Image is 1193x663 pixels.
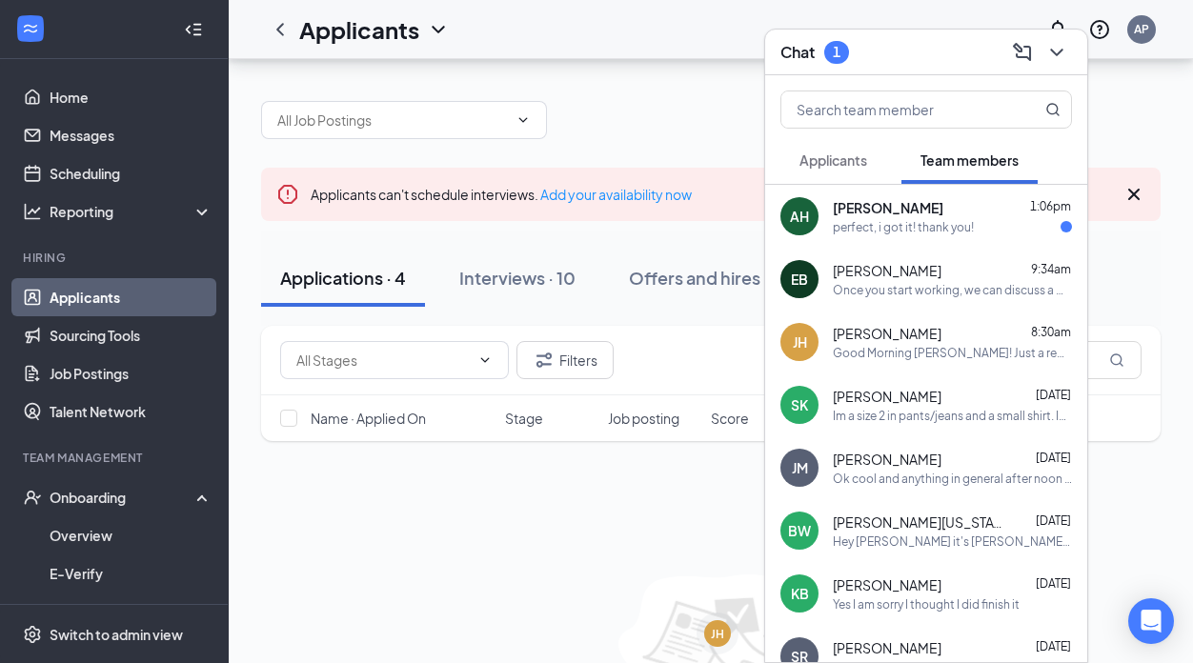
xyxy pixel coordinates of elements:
[1036,388,1071,402] span: [DATE]
[790,207,809,226] div: AH
[50,625,183,644] div: Switch to admin view
[833,387,941,406] span: [PERSON_NAME]
[1128,598,1174,644] div: Open Intercom Messenger
[277,110,508,131] input: All Job Postings
[50,278,212,316] a: Applicants
[1036,639,1071,653] span: [DATE]
[184,20,203,39] svg: Collapse
[1045,102,1061,117] svg: MagnifyingGlass
[50,78,212,116] a: Home
[833,512,1004,532] span: [PERSON_NAME][US_STATE]
[833,219,974,235] div: perfect, i got it! thank you!
[920,151,1019,169] span: Team members
[427,18,450,41] svg: ChevronDown
[50,392,212,431] a: Talent Network
[833,324,941,343] span: [PERSON_NAME]
[788,521,811,540] div: BW
[711,409,749,428] span: Score
[533,349,556,372] svg: Filter
[50,316,212,354] a: Sourcing Tools
[311,186,692,203] span: Applicants can't schedule interviews.
[791,584,809,603] div: KB
[23,450,209,466] div: Team Management
[1134,21,1149,37] div: AP
[1109,352,1124,368] svg: MagnifyingGlass
[780,42,815,63] h3: Chat
[50,154,212,192] a: Scheduling
[1046,18,1069,41] svg: Notifications
[791,270,808,289] div: EB
[459,266,576,290] div: Interviews · 10
[833,450,941,469] span: [PERSON_NAME]
[833,471,1072,487] div: Ok cool and anything in general after noon for Fridays is no good for me so I can't do that [DATE...
[791,395,808,414] div: SK
[50,593,212,631] a: Onboarding Documents
[23,625,42,644] svg: Settings
[23,250,209,266] div: Hiring
[505,409,543,428] span: Stage
[833,44,840,60] div: 1
[1011,41,1034,64] svg: ComposeMessage
[540,186,692,203] a: Add your availability now
[799,151,867,169] span: Applicants
[276,183,299,206] svg: Error
[608,409,679,428] span: Job posting
[1036,576,1071,591] span: [DATE]
[1122,183,1145,206] svg: Cross
[296,350,470,371] input: All Stages
[833,638,941,657] span: [PERSON_NAME]
[50,354,212,392] a: Job Postings
[1036,513,1071,528] span: [DATE]
[833,261,941,280] span: [PERSON_NAME]
[23,202,42,221] svg: Analysis
[50,488,196,507] div: Onboarding
[711,626,724,642] div: JH
[299,13,419,46] h1: Applicants
[311,409,426,428] span: Name · Applied On
[50,554,212,593] a: E-Verify
[1030,199,1071,213] span: 1:06pm
[23,488,42,507] svg: UserCheck
[280,266,406,290] div: Applications · 4
[833,596,1020,613] div: Yes I am sorry I thought I did finish it
[477,352,493,368] svg: ChevronDown
[1045,41,1068,64] svg: ChevronDown
[1041,37,1072,68] button: ChevronDown
[833,575,941,594] span: [PERSON_NAME]
[50,516,212,554] a: Overview
[1031,325,1071,339] span: 8:30am
[833,408,1072,424] div: Im a size 2 in pants/jeans and a small shirt. Im mostly likely going to buy closed toed crocs, th...
[833,345,1072,361] div: Good Morning [PERSON_NAME]! Just a reminder you start [DATE] at 5pm. Remember to wear all black n...
[781,91,1007,128] input: Search team member
[516,341,614,379] button: Filter Filters
[792,458,808,477] div: JM
[21,19,40,38] svg: WorkstreamLogo
[269,18,292,41] svg: ChevronLeft
[1007,37,1038,68] button: ComposeMessage
[1036,451,1071,465] span: [DATE]
[833,198,943,217] span: [PERSON_NAME]
[629,266,799,290] div: Offers and hires · 128
[793,332,807,352] div: JH
[833,282,1072,298] div: Once you start working, we can discuss a wage increase.* sorry, mistyped
[1031,262,1071,276] span: 9:34am
[516,112,531,128] svg: ChevronDown
[50,202,213,221] div: Reporting
[50,116,212,154] a: Messages
[833,533,1072,550] div: Hey [PERSON_NAME] it's [PERSON_NAME]! Sorry for the delay, but I just sent you a password reset f...
[1088,18,1111,41] svg: QuestionInfo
